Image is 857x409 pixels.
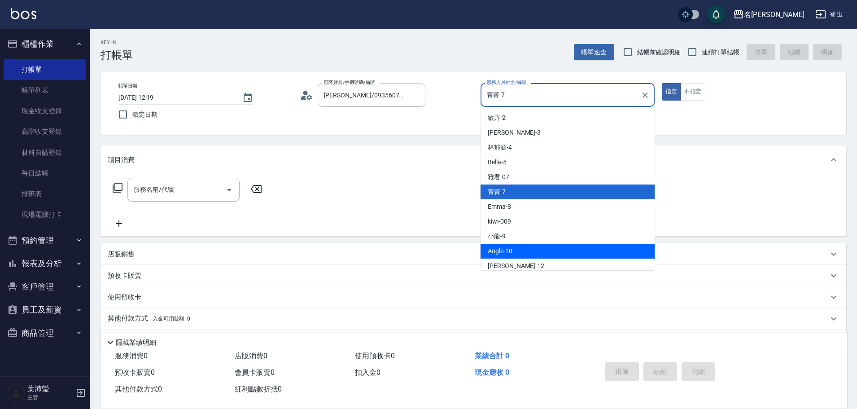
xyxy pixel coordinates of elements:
[4,142,86,163] a: 材料自購登錄
[108,314,190,324] p: 其他付款方式
[235,385,282,393] span: 紅利點數折抵 0
[108,250,135,259] p: 店販銷售
[355,352,395,360] span: 使用預收卡 0
[115,368,155,377] span: 預收卡販賣 0
[4,121,86,142] a: 高階收支登錄
[4,321,86,345] button: 商品管理
[4,298,86,321] button: 員工及薪資
[4,252,86,275] button: 報表及分析
[101,308,846,330] div: 其他付款方式入金可用餘額: 0
[812,6,846,23] button: 登出
[11,8,36,19] img: Logo
[707,5,725,23] button: save
[101,40,133,45] h2: Key In
[108,293,141,302] p: 使用預收卡
[702,48,739,57] span: 連續打單結帳
[101,145,846,174] div: 項目消費
[4,32,86,56] button: 櫃檯作業
[574,44,614,61] button: 帳單速查
[27,393,73,401] p: 主管
[475,352,509,360] span: 業績合計 0
[639,89,651,101] button: Clear
[115,385,162,393] span: 其他付款方式 0
[153,316,191,322] span: 入金可用餘額: 0
[488,143,512,152] span: 林郁涵 -4
[27,384,73,393] h5: 葉沛瑩
[4,275,86,299] button: 客戶管理
[488,113,506,123] span: 敏卉 -2
[237,87,258,109] button: Choose date, selected date is 2025-09-09
[488,261,544,271] span: [PERSON_NAME] -12
[118,90,233,105] input: YYYY/MM/DD hh:mm
[115,352,148,360] span: 服務消費 0
[488,246,512,256] span: Angle -10
[744,9,805,20] div: 名[PERSON_NAME]
[4,184,86,204] a: 排班表
[4,101,86,121] a: 現金收支登錄
[488,217,511,226] span: kiwi -009
[4,80,86,101] a: 帳單列表
[637,48,681,57] span: 結帳前確認明細
[101,286,846,308] div: 使用預收卡
[488,232,506,241] span: 小龍 -9
[680,83,705,101] button: 不指定
[101,265,846,286] div: 預收卡販賣
[488,128,541,137] span: [PERSON_NAME] -3
[108,155,135,165] p: 項目消費
[101,330,846,351] div: 備註及來源
[487,79,526,86] label: 服務人員姓名/編號
[475,368,509,377] span: 現金應收 0
[7,384,25,402] img: Person
[488,172,509,182] span: 雅君 -07
[118,83,137,89] label: 帳單日期
[488,158,507,167] span: Bella -5
[662,83,681,101] button: 指定
[488,202,511,211] span: Emma -8
[4,204,86,225] a: 現場電腦打卡
[235,352,267,360] span: 店販消費 0
[324,79,375,86] label: 顧客姓名/手機號碼/編號
[488,187,506,197] span: 菁菁 -7
[101,243,846,265] div: 店販銷售
[4,229,86,252] button: 預約管理
[101,49,133,62] h3: 打帳單
[222,183,236,197] button: Open
[108,271,141,281] p: 預收卡販賣
[235,368,275,377] span: 會員卡販賣 0
[355,368,380,377] span: 扣入金 0
[730,5,808,24] button: 名[PERSON_NAME]
[4,59,86,80] a: 打帳單
[132,110,157,119] span: 鎖定日期
[116,338,156,347] p: 隱藏業績明細
[4,163,86,184] a: 每日結帳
